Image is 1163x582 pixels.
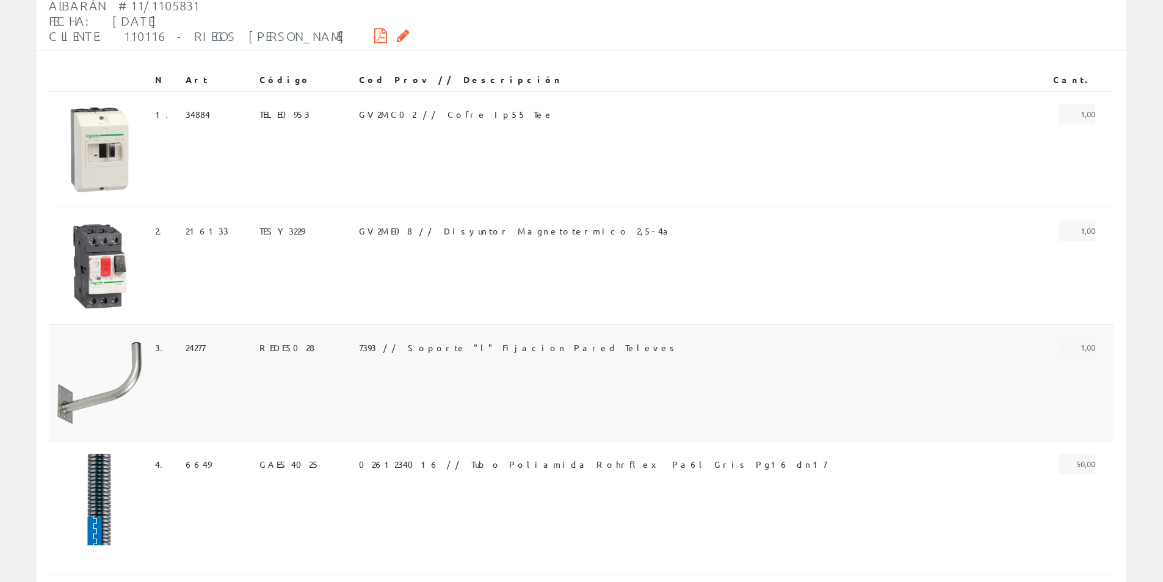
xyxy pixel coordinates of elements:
[1059,220,1095,241] span: 1,00
[155,454,170,475] span: 4
[160,459,170,470] a: .
[186,220,228,241] span: 216133
[359,220,673,241] span: GV2ME08 // Disyuntor Magnetotermico 2,5-4a
[259,220,305,241] span: TESY3229
[1059,337,1095,358] span: 1,00
[1059,104,1095,125] span: 1,00
[354,69,1027,91] th: Cod Prov // Descripción
[255,69,353,91] th: Código
[155,104,176,125] span: 1
[259,337,314,358] span: REDE5028
[54,454,145,545] img: Foto artículo (150x150)
[159,225,169,236] a: .
[359,104,554,125] span: GV2MC02 // Cofre Ip55 Tee
[54,220,145,312] img: Foto artículo (150x150)
[155,220,169,241] span: 2
[359,337,678,358] span: 7393 // Soporte "l" Fijacion Pared Televes
[397,31,410,40] i: Solicitar por email copia firmada
[160,342,170,353] a: .
[259,104,310,125] span: TELE0953
[54,104,145,195] img: Foto artículo (150x150)
[374,31,387,40] i: Descargar PDF
[186,104,210,125] span: 34884
[359,454,827,475] span: 0261234016 // Tubo Poliamida Rohrflex Pa6l Gris Pg16 dn17
[186,454,211,475] span: 6649
[1059,454,1095,475] span: 50,00
[186,337,205,358] span: 24277
[181,69,255,91] th: Art
[54,337,145,429] img: Foto artículo (150x150)
[155,337,170,358] span: 3
[259,454,320,475] span: GAES4025
[165,109,176,120] a: .
[1027,69,1101,91] th: Cant.
[150,69,181,91] th: N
